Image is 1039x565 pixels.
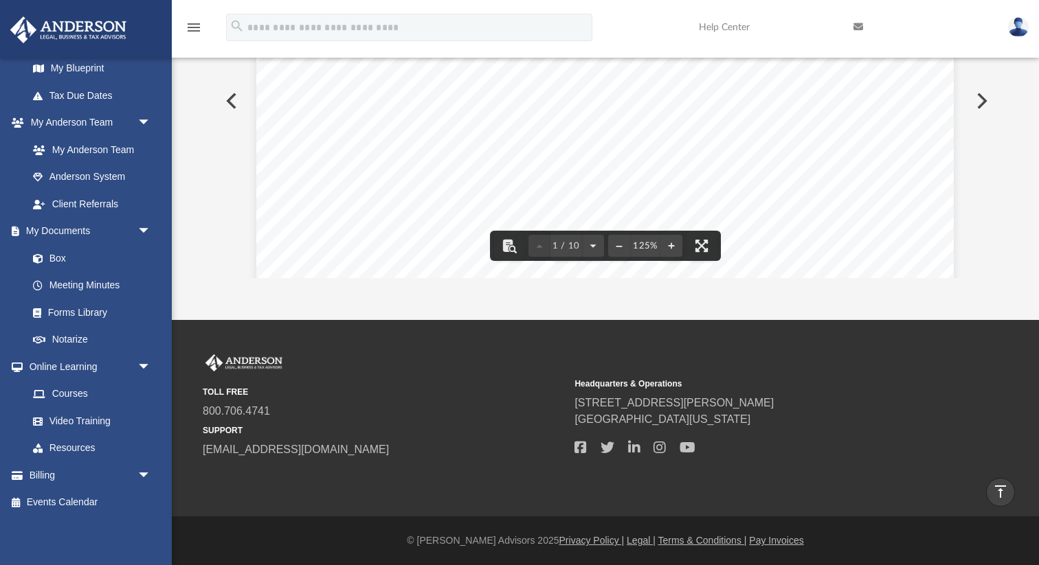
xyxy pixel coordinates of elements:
[19,299,158,326] a: Forms Library
[630,242,660,251] div: Current zoom level
[986,478,1015,507] a: vertical_align_top
[10,489,172,516] a: Events Calendar
[559,535,625,546] a: Privacy Policy |
[203,405,270,417] a: 800.706.4741
[19,55,165,82] a: My Blueprint
[186,26,202,36] a: menu
[137,218,165,246] span: arrow_drop_down
[10,218,165,245] a: My Documentsarrow_drop_down
[203,443,389,455] a: [EMAIL_ADDRESS][DOMAIN_NAME]
[574,413,750,425] a: [GEOGRAPHIC_DATA][US_STATE]
[574,378,937,390] small: Headquarters & Operations
[19,407,158,435] a: Video Training
[19,244,158,272] a: Box
[19,82,172,109] a: Tax Due Dates
[10,109,165,137] a: My Anderson Teamarrow_drop_down
[686,231,717,261] button: Enter fullscreen
[19,272,165,299] a: Meeting Minutes
[203,354,285,372] img: Anderson Advisors Platinum Portal
[627,535,656,546] a: Legal |
[749,535,803,546] a: Pay Invoices
[658,535,747,546] a: Terms & Conditions |
[10,461,172,489] a: Billingarrow_drop_down
[137,461,165,489] span: arrow_drop_down
[10,353,165,380] a: Online Learningarrow_drop_down
[172,533,1039,548] div: © [PERSON_NAME] Advisors 2025
[203,424,565,437] small: SUPPORT
[19,380,165,408] a: Courses
[965,82,996,120] button: Next File
[1008,17,1029,37] img: User Pic
[186,19,202,36] i: menu
[19,326,165,354] a: Notarize
[215,82,245,120] button: Previous File
[550,242,582,251] span: 1 / 10
[203,386,565,398] small: TOLL FREE
[550,231,582,261] button: 1 / 10
[494,231,524,261] button: Toggle findbar
[230,19,245,34] i: search
[19,136,158,163] a: My Anderson Team
[19,190,165,218] a: Client Referrals
[582,231,604,261] button: Next page
[608,231,630,261] button: Zoom out
[137,353,165,381] span: arrow_drop_down
[19,163,165,191] a: Anderson System
[19,435,165,462] a: Resources
[6,16,131,43] img: Anderson Advisors Platinum Portal
[574,397,774,408] a: [STREET_ADDRESS][PERSON_NAME]
[660,231,682,261] button: Zoom in
[137,109,165,137] span: arrow_drop_down
[992,483,1009,500] i: vertical_align_top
